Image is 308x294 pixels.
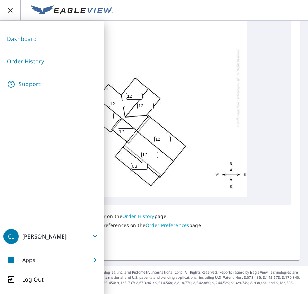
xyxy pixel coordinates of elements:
[3,31,100,47] a: Dashboard
[22,275,44,284] p: Log Out
[17,213,203,219] p: You can track the status of your order on the page.
[3,53,100,70] a: Order History
[146,222,189,228] a: Order Preferences
[3,229,19,244] div: CL
[31,5,113,16] img: EV Logo
[60,270,305,291] p: © 2025 Eagle View Technologies, Inc. and Pictometry International Corp. All Rights Reserved. Repo...
[3,252,100,268] button: Apps
[3,275,100,284] button: Log Out
[3,228,100,245] button: CL[PERSON_NAME]
[22,233,67,240] p: [PERSON_NAME]
[22,256,36,264] p: Apps
[122,213,155,219] a: Order History
[17,222,203,228] p: You can update and set your order preferences on the page.
[3,76,100,93] a: Support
